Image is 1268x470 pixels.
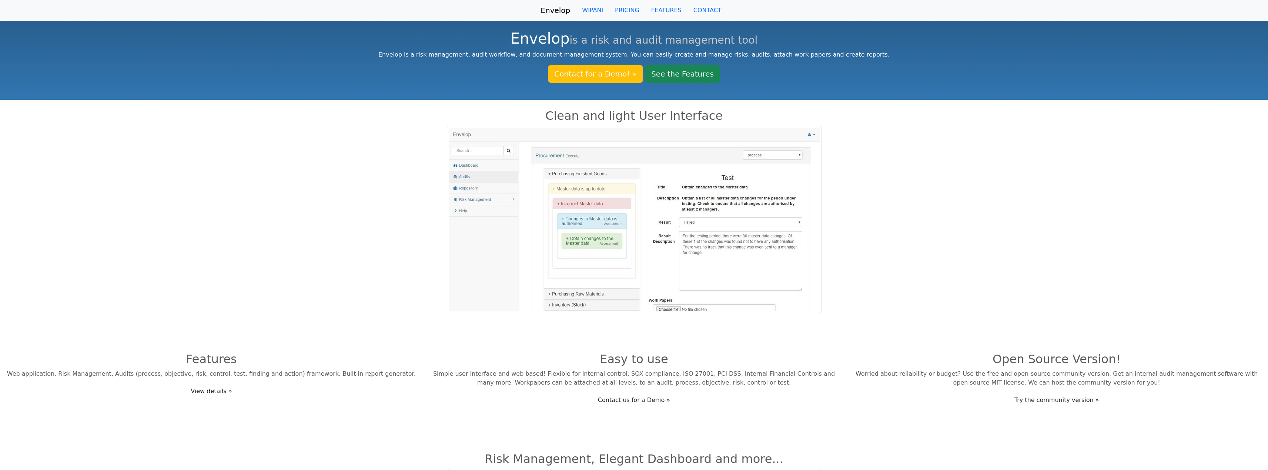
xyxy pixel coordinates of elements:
[447,126,822,313] img: An example of an audit excution page.
[570,34,758,46] small: is a risk and audit management tool
[576,3,609,18] a: WIPANI
[593,393,675,407] a: Contact us for a Demo »
[850,369,1264,387] p: Worried about reliability or budget? Use the free and open-source community version. Get an inter...
[427,369,841,387] p: Simple user interface and web based! Flexible for internal control, SOX compliance, ISO 27001, PC...
[548,65,643,83] a: Contact for a Demo! »
[541,3,570,18] a: Envelop
[609,3,645,18] a: PRICING
[427,352,841,366] h2: Easy to use
[645,3,687,18] a: FEATURES
[1010,393,1104,407] a: Try the community version »
[645,65,720,83] a: See the Features
[4,352,418,366] h2: Features
[38,50,1230,59] p: Envelop is a risk management, audit workflow, and document management system. You can easily crea...
[4,369,418,378] p: Web application. Risk Management, Audits (process, objective, risk, control, test, finding and ac...
[38,30,1230,47] h1: Envelop
[850,352,1264,366] h2: Open Source Version!
[186,384,237,398] a: View details »
[687,3,727,18] a: CONTACT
